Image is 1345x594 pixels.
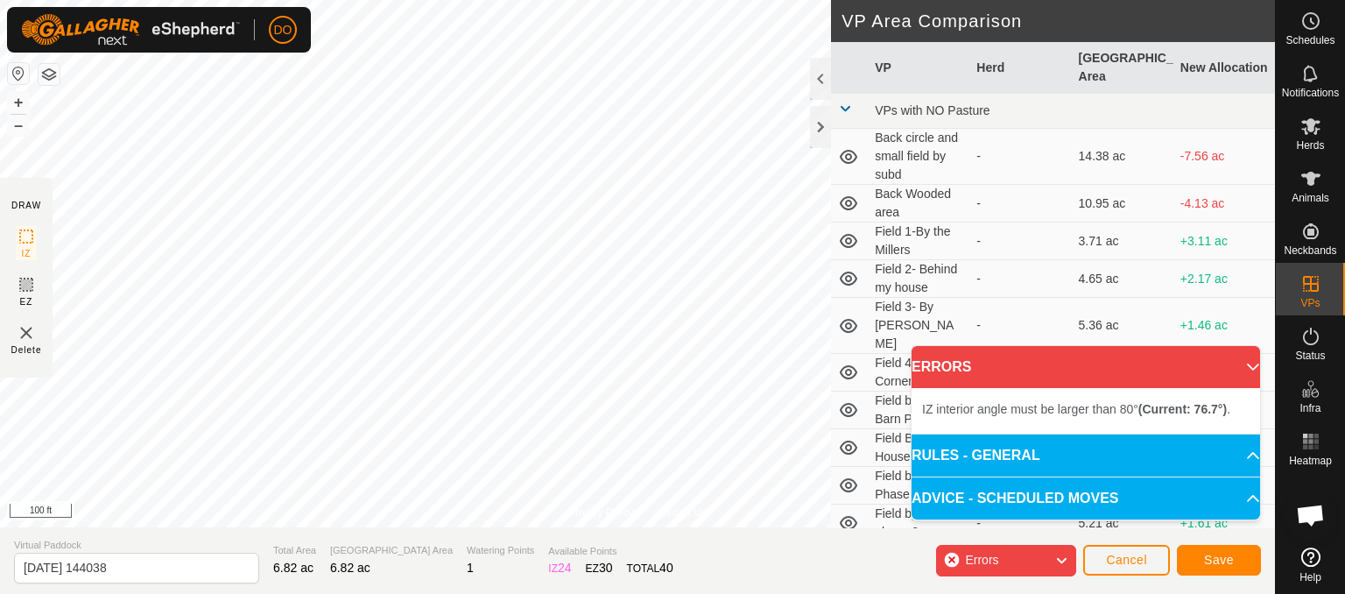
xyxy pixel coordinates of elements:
th: VP [868,42,969,94]
td: Field 1-By the Millers [868,223,969,260]
span: Errors [965,553,998,567]
th: [GEOGRAPHIC_DATA] Area [1072,42,1173,94]
span: Schedules [1285,35,1334,46]
h2: VP Area Comparison [842,11,1275,32]
a: Privacy Policy [568,505,634,520]
div: - [976,194,1064,213]
span: Available Points [548,544,672,559]
button: + [8,92,29,113]
div: - [976,147,1064,166]
img: Gallagher Logo [21,14,240,46]
a: Help [1276,541,1345,590]
td: Field 4-Back Corner field [868,354,969,392]
span: Cancel [1106,553,1147,567]
td: 4.65 ac [1072,260,1173,298]
td: -7.56 ac [1173,129,1275,185]
td: +1.46 ac [1173,298,1275,354]
span: 6.82 ac [330,561,370,575]
span: Watering Points [467,543,534,558]
span: RULES - GENERAL [912,445,1040,466]
span: IZ [22,247,32,260]
th: Herd [969,42,1071,94]
button: – [8,115,29,136]
td: Field 2- Behind my house [868,260,969,298]
div: - [976,514,1064,533]
td: 3.71 ac [1072,223,1173,260]
p-accordion-content: ERRORS [912,388,1260,434]
span: Total Area [273,543,316,558]
span: Virtual Paddock [14,538,259,553]
td: Back circle and small field by subd [868,129,969,185]
span: EZ [20,295,33,308]
span: 40 [659,561,673,575]
span: Notifications [1282,88,1339,98]
span: Neckbands [1284,245,1336,256]
span: 24 [558,561,572,575]
a: Contact Us [655,505,707,520]
div: EZ [586,559,613,577]
span: Herds [1296,140,1324,151]
span: Save [1204,553,1234,567]
div: TOTAL [627,559,673,577]
b: (Current: 76.7°) [1138,402,1227,416]
button: Reset Map [8,63,29,84]
button: Cancel [1083,545,1170,576]
span: 30 [599,561,613,575]
span: IZ interior angle must be larger than 80° . [922,402,1230,416]
span: [GEOGRAPHIC_DATA] Area [330,543,453,558]
span: Heatmap [1289,456,1332,466]
div: - [976,270,1064,288]
td: Field Between Houses-Full [868,429,969,467]
div: Open chat [1285,489,1337,541]
td: 5.36 ac [1072,298,1173,354]
td: 5.21 ac [1072,505,1173,542]
td: 14.38 ac [1072,129,1173,185]
th: New Allocation [1173,42,1275,94]
span: ERRORS [912,357,971,378]
span: Infra [1299,403,1320,414]
span: DO [274,21,292,39]
img: VP [16,322,37,343]
span: VPs with NO Pasture [875,103,990,117]
div: - [976,232,1064,251]
td: -4.13 ac [1173,185,1275,223]
td: +2.17 ac [1173,260,1275,298]
p-accordion-header: ERRORS [912,346,1260,388]
span: Delete [11,343,42,357]
div: IZ [548,559,571,577]
span: 6.82 ac [273,561,313,575]
div: DRAW [11,199,41,212]
p-accordion-header: ADVICE - SCHEDULED MOVES [912,477,1260,520]
span: 1 [467,561,474,575]
td: Field 3- By [PERSON_NAME] [868,298,969,354]
button: Save [1177,545,1261,576]
p-accordion-header: RULES - GENERAL [912,435,1260,477]
td: Field by pool phase 2 [868,505,969,542]
div: - [976,316,1064,335]
td: 10.95 ac [1072,185,1173,223]
span: Help [1299,572,1321,583]
td: +1.61 ac [1173,505,1275,542]
span: Status [1295,350,1325,361]
span: VPs [1300,298,1320,308]
span: ADVICE - SCHEDULED MOVES [912,488,1118,509]
td: +3.11 ac [1173,223,1275,260]
td: Back Wooded area [868,185,969,223]
span: Animals [1292,193,1329,203]
td: Field behind Barn Phase 1 [868,392,969,429]
td: Field by Pool Phase 1 [868,467,969,505]
button: Map Layers [39,64,60,85]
